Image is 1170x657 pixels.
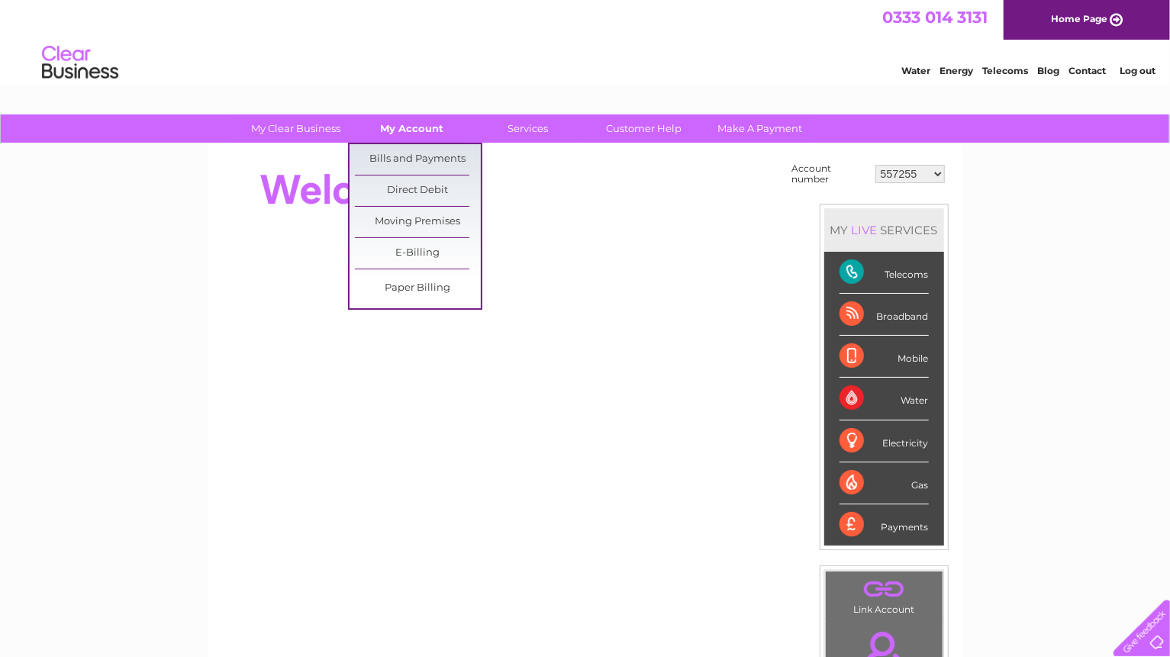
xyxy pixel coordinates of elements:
[355,144,481,175] a: Bills and Payments
[940,65,973,76] a: Energy
[233,114,359,143] a: My Clear Business
[824,208,944,252] div: MY SERVICES
[825,571,943,619] td: Link Account
[840,504,929,546] div: Payments
[41,40,119,86] img: logo.png
[355,273,481,304] a: Paper Billing
[840,252,929,294] div: Telecoms
[830,575,939,602] a: .
[901,65,930,76] a: Water
[1120,65,1155,76] a: Log out
[840,294,929,336] div: Broadband
[355,176,481,206] a: Direct Debit
[882,8,988,27] a: 0333 014 3131
[840,420,929,462] div: Electricity
[465,114,591,143] a: Services
[840,336,929,378] div: Mobile
[697,114,823,143] a: Make A Payment
[355,238,481,269] a: E-Billing
[849,223,881,237] div: LIVE
[1068,65,1106,76] a: Contact
[349,114,475,143] a: My Account
[788,159,872,188] td: Account number
[225,8,946,74] div: Clear Business is a trading name of Verastar Limited (registered in [GEOGRAPHIC_DATA] No. 3667643...
[840,378,929,420] div: Water
[355,207,481,237] a: Moving Premises
[581,114,707,143] a: Customer Help
[982,65,1028,76] a: Telecoms
[840,462,929,504] div: Gas
[1037,65,1059,76] a: Blog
